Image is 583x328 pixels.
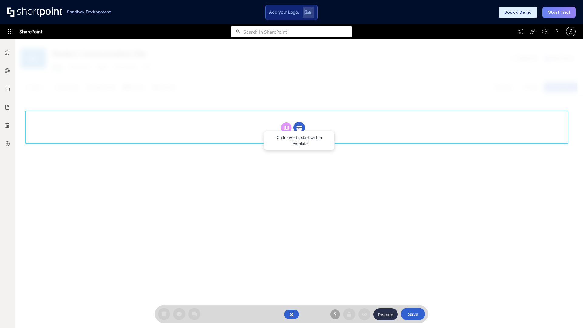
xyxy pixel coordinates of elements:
[553,299,583,328] iframe: Chat Widget
[373,308,398,320] button: Discard
[401,308,425,320] button: Save
[499,7,537,18] button: Book a Demo
[542,7,576,18] button: Start Trial
[67,10,111,14] h1: Sandbox Environment
[244,26,352,37] input: Search in SharePoint
[304,9,312,15] img: Upload logo
[19,24,42,39] span: SharePoint
[269,9,299,15] span: Add your Logo:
